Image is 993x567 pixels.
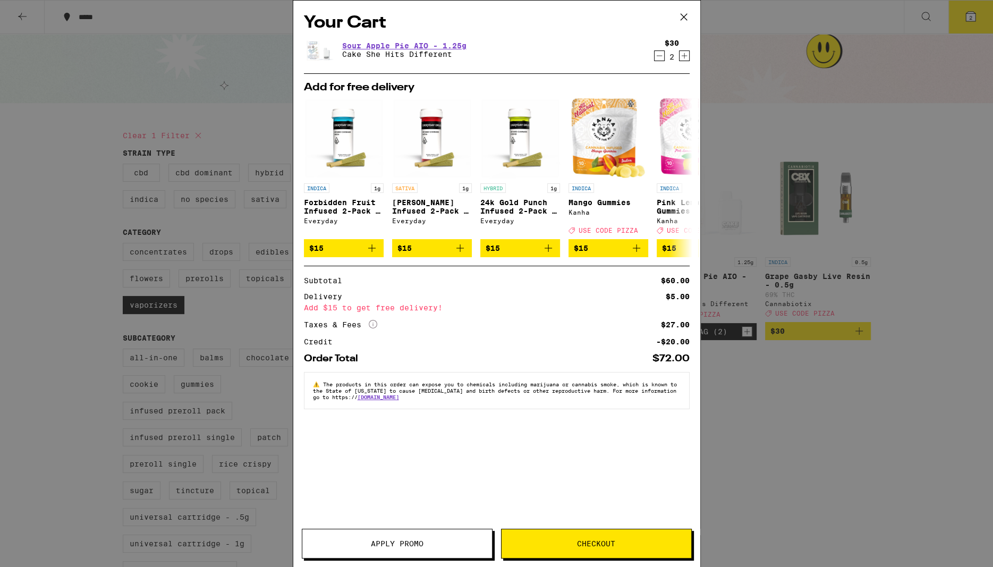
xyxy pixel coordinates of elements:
button: Increment [679,50,690,61]
img: Cake She Hits Different - Sour Apple Pie AIO - 1.25g [304,35,334,65]
a: Open page for Forbidden Fruit Infused 2-Pack - 1g from Everyday [304,98,384,239]
span: Checkout [577,540,615,547]
div: -$20.00 [656,338,690,345]
p: 1g [459,183,472,193]
p: [PERSON_NAME] Infused 2-Pack - 1g [392,198,472,215]
div: $60.00 [661,277,690,284]
button: Decrement [654,50,665,61]
p: 1g [547,183,560,193]
div: Everyday [480,217,560,224]
div: Subtotal [304,277,350,284]
span: The products in this order can expose you to chemicals including marijuana or cannabis smoke, whi... [313,381,677,400]
button: Add to bag [480,239,560,257]
span: $15 [662,244,676,252]
p: Pink Lemonade Gummies [657,198,736,215]
button: Add to bag [392,239,472,257]
div: Add $15 to get free delivery! [304,304,690,311]
a: Open page for Mango Gummies from Kanha [568,98,648,239]
p: INDICA [568,183,594,193]
div: Everyday [304,217,384,224]
div: Order Total [304,354,366,363]
div: Delivery [304,293,350,300]
img: Everyday - 24k Gold Punch Infused 2-Pack - 1g [480,98,560,178]
div: $5.00 [666,293,690,300]
button: Add to bag [568,239,648,257]
button: Apply Promo [302,529,493,558]
p: Forbidden Fruit Infused 2-Pack - 1g [304,198,384,215]
p: 1g [371,183,384,193]
a: Sour Apple Pie AIO - 1.25g [342,41,466,50]
h2: Your Cart [304,11,690,35]
p: HYBRID [480,183,506,193]
div: Credit [304,338,340,345]
span: $15 [574,244,588,252]
p: Cake She Hits Different [342,50,466,58]
div: $27.00 [661,321,690,328]
button: Checkout [501,529,692,558]
img: Kanha - Mango Gummies [571,98,646,178]
img: Everyday - Forbidden Fruit Infused 2-Pack - 1g [304,98,384,178]
span: ⚠️ [313,381,323,387]
div: Taxes & Fees [304,320,377,329]
div: $30 [665,39,679,47]
div: Kanha [657,217,736,224]
span: $15 [397,244,412,252]
a: Open page for Pink Lemonade Gummies from Kanha [657,98,736,239]
span: $15 [486,244,500,252]
div: Everyday [392,217,472,224]
img: Kanha - Pink Lemonade Gummies [659,98,734,178]
span: USE CODE PIZZA [579,227,638,234]
span: Apply Promo [371,540,423,547]
a: Open page for 24k Gold Punch Infused 2-Pack - 1g from Everyday [480,98,560,239]
a: Open page for Jack Herer Infused 2-Pack - 1g from Everyday [392,98,472,239]
div: Kanha [568,209,648,216]
span: $15 [309,244,324,252]
div: $72.00 [652,354,690,363]
span: USE CODE PIZZA [667,227,726,234]
h2: Add for free delivery [304,82,690,93]
p: INDICA [657,183,682,193]
img: Everyday - Jack Herer Infused 2-Pack - 1g [392,98,472,178]
p: SATIVA [392,183,418,193]
button: Add to bag [304,239,384,257]
p: 24k Gold Punch Infused 2-Pack - 1g [480,198,560,215]
button: Add to bag [657,239,736,257]
div: 2 [665,53,679,61]
a: [DOMAIN_NAME] [358,394,399,400]
p: Mango Gummies [568,198,648,207]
